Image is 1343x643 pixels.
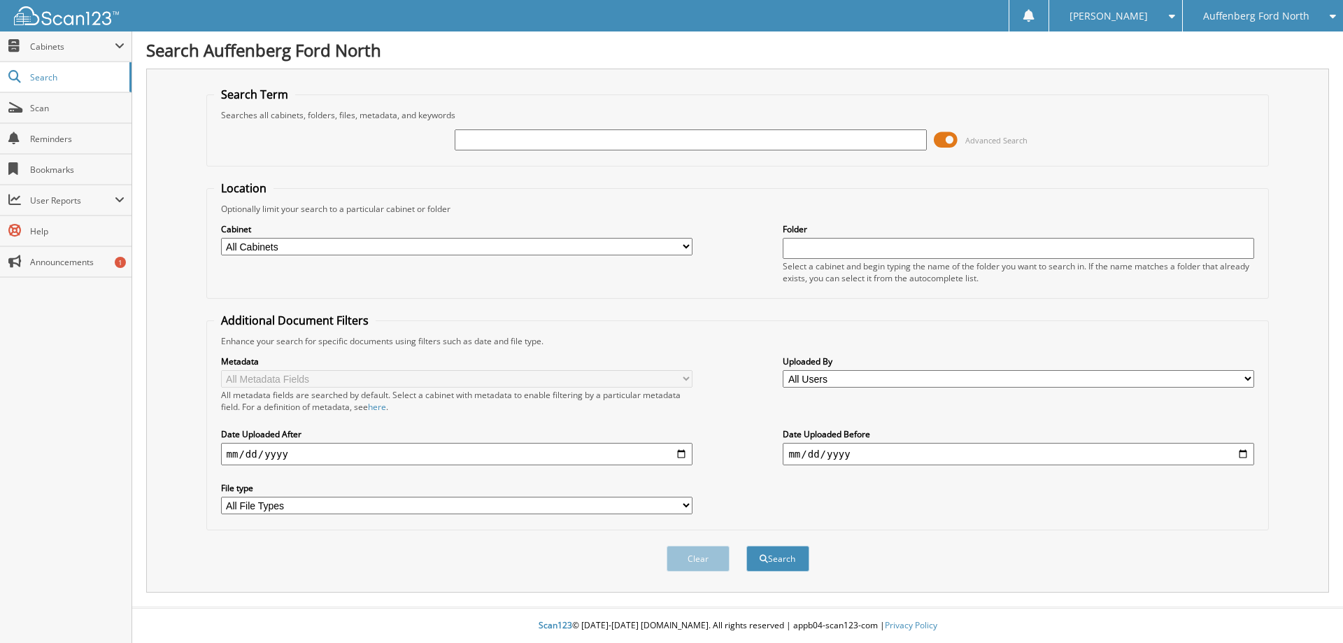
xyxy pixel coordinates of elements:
div: Select a cabinet and begin typing the name of the folder you want to search in. If the name match... [783,260,1254,284]
div: Enhance your search for specific documents using filters such as date and file type. [214,335,1262,347]
label: Uploaded By [783,355,1254,367]
a: here [368,401,386,413]
span: Search [30,71,122,83]
span: Scan123 [539,619,572,631]
img: scan123-logo-white.svg [14,6,119,25]
label: File type [221,482,692,494]
div: All metadata fields are searched by default. Select a cabinet with metadata to enable filtering b... [221,389,692,413]
span: Auffenberg Ford North [1203,12,1309,20]
label: Metadata [221,355,692,367]
label: Date Uploaded Before [783,428,1254,440]
span: Cabinets [30,41,115,52]
a: Privacy Policy [885,619,937,631]
input: start [221,443,692,465]
span: Bookmarks [30,164,125,176]
label: Date Uploaded After [221,428,692,440]
span: Announcements [30,256,125,268]
label: Folder [783,223,1254,235]
span: Advanced Search [965,135,1028,146]
div: © [DATE]-[DATE] [DOMAIN_NAME]. All rights reserved | appb04-scan123-com | [132,609,1343,643]
legend: Location [214,181,273,196]
label: Cabinet [221,223,692,235]
span: User Reports [30,195,115,206]
div: Searches all cabinets, folders, files, metadata, and keywords [214,109,1262,121]
div: Optionally limit your search to a particular cabinet or folder [214,203,1262,215]
span: Scan [30,102,125,114]
span: Reminders [30,133,125,145]
legend: Additional Document Filters [214,313,376,328]
span: Help [30,225,125,237]
button: Clear [667,546,730,572]
input: end [783,443,1254,465]
span: [PERSON_NAME] [1070,12,1148,20]
h1: Search Auffenberg Ford North [146,38,1329,62]
div: 1 [115,257,126,268]
button: Search [746,546,809,572]
legend: Search Term [214,87,295,102]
